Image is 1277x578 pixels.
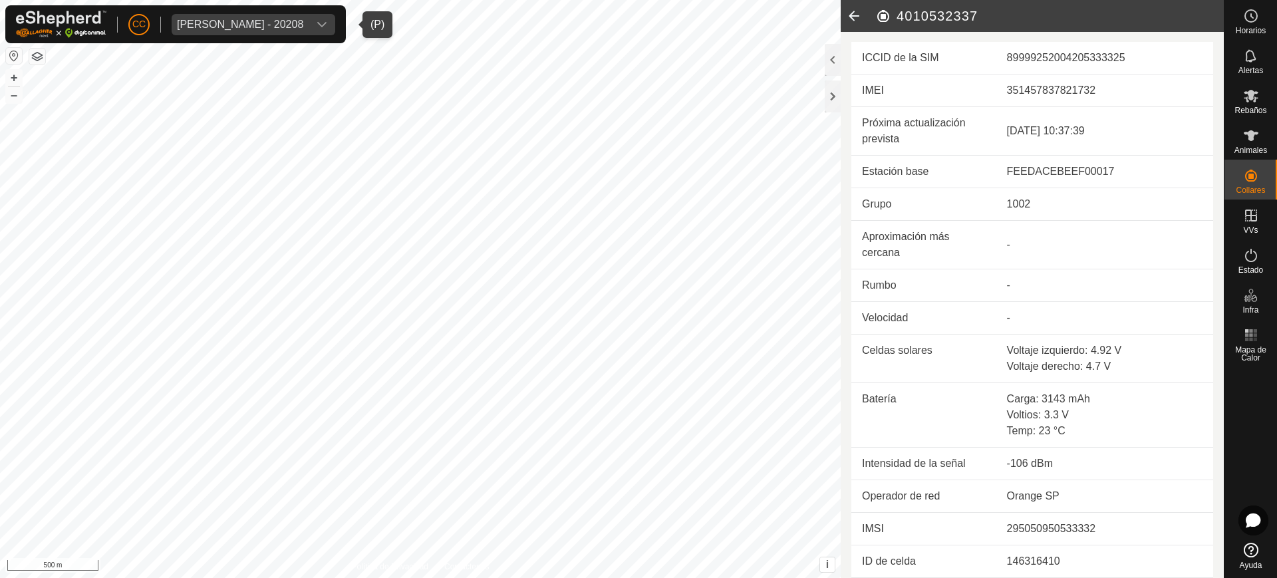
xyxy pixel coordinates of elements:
button: Capas del Mapa [29,49,45,65]
button: i [820,557,835,572]
a: Política de Privacidad [352,561,428,573]
td: Celdas solares [851,335,996,383]
td: Rumbo [851,269,996,302]
span: i [826,559,829,570]
td: Operador de red [851,480,996,513]
div: Temp: 23 °C [1007,423,1203,439]
span: Ayuda [1240,561,1262,569]
span: Horarios [1236,27,1266,35]
div: Carga: 3143 mAh [1007,391,1203,407]
div: dropdown trigger [309,14,335,35]
span: Estado [1238,266,1263,274]
div: [PERSON_NAME] - 20208 [177,19,303,30]
div: Voltaje izquierdo: 4.92 V [1007,343,1203,359]
td: Próxima actualización prevista [851,107,996,156]
td: 146316410 [996,545,1213,578]
td: 1002 [996,188,1213,221]
td: -106 dBm [996,448,1213,480]
td: - [996,269,1213,302]
td: 351457837821732 [996,74,1213,107]
td: Grupo [851,188,996,221]
div: Voltaje derecho: 4.7 V [1007,359,1203,374]
button: – [6,87,22,103]
img: Logo Gallagher [16,11,106,38]
td: Batería [851,383,996,448]
span: Beatriz Garcia Sanchez - 20208 [172,14,309,35]
span: VVs [1243,226,1258,234]
span: Rebaños [1234,106,1266,114]
td: - [996,221,1213,269]
td: Aproximación más cercana [851,221,996,269]
td: 295050950533332 [996,513,1213,545]
td: Velocidad [851,302,996,335]
button: + [6,70,22,86]
span: CC [132,17,146,31]
span: Infra [1242,306,1258,314]
td: Estación base [851,156,996,188]
h2: 4010532337 [875,8,1224,24]
span: Collares [1236,186,1265,194]
span: Animales [1234,146,1267,154]
td: 89999252004205333325 [996,42,1213,74]
span: Mapa de Calor [1228,346,1274,362]
td: IMSI [851,513,996,545]
td: Intensidad de la señal [851,448,996,480]
td: ID de celda [851,545,996,578]
td: - [996,302,1213,335]
a: Ayuda [1224,537,1277,575]
span: Alertas [1238,67,1263,74]
td: FEEDACEBEEF00017 [996,156,1213,188]
td: [DATE] 10:37:39 [996,107,1213,156]
button: Restablecer Mapa [6,48,22,64]
td: ICCID de la SIM [851,42,996,74]
a: Contáctenos [444,561,489,573]
div: Voltios: 3.3 V [1007,407,1203,423]
td: Orange SP [996,480,1213,513]
td: IMEI [851,74,996,107]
